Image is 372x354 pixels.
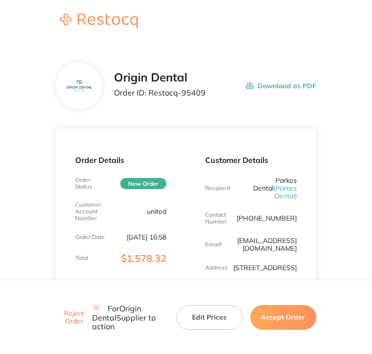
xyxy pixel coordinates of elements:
span: New Order [120,178,166,189]
p: Order Date [75,234,105,241]
img: YzF0MTI4NA [63,70,95,102]
a: Restocq logo [50,14,147,30]
p: [STREET_ADDRESS] [233,264,297,272]
p: Total [75,255,88,261]
p: [DATE] 16:58 [127,233,166,241]
button: Edit Prices [177,305,243,329]
button: Accept Order [250,305,316,329]
p: Recipient [205,185,230,192]
p: [PHONE_NUMBER] [237,214,297,222]
p: Customer Account Number [75,201,106,221]
p: Address [205,264,227,271]
a: [EMAIL_ADDRESS][DOMAIN_NAME] [237,236,297,253]
p: Emaill [205,241,222,248]
button: Download as PDF [246,71,316,101]
p: Contact Number [205,211,236,225]
img: Restocq logo [50,14,147,28]
p: Customer Details [205,156,296,164]
span: $1,578.32 [121,252,166,264]
p: Order Status [75,177,106,190]
button: Reject Order [56,309,92,325]
h2: Origin Dental [114,71,206,84]
p: Parkes Dental [236,177,297,200]
p: Order Details [75,156,166,164]
span: ( Parkes Dental ) [274,184,297,200]
p: Order ID: Restocq- 95409 [114,88,206,97]
p: For Origin Dental Supplier to action [92,304,165,331]
p: united [147,208,166,215]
